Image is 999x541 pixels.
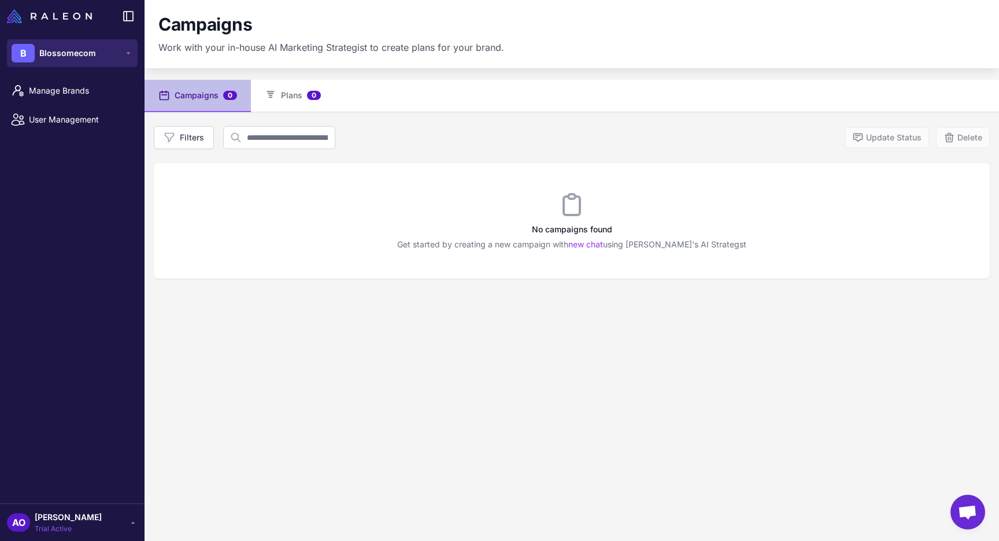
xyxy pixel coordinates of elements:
[154,126,214,149] button: Filters
[154,238,990,251] p: Get started by creating a new campaign with using [PERSON_NAME]'s AI Strategst
[35,511,102,524] span: [PERSON_NAME]
[12,44,35,62] div: B
[7,39,138,67] button: BBlossomecom
[950,495,985,529] div: Open chat
[936,127,990,148] button: Delete
[7,9,92,23] img: Raleon Logo
[154,223,990,236] h3: No campaigns found
[29,113,131,126] span: User Management
[7,9,97,23] a: Raleon Logo
[307,91,321,100] span: 0
[158,40,504,54] p: Work with your in-house AI Marketing Strategist to create plans for your brand.
[845,127,929,148] button: Update Status
[5,108,140,132] a: User Management
[35,524,102,534] span: Trial Active
[223,91,237,100] span: 0
[145,80,251,112] button: Campaigns0
[7,513,30,532] div: AO
[29,84,131,97] span: Manage Brands
[251,80,335,112] button: Plans0
[158,14,252,36] h1: Campaigns
[5,79,140,103] a: Manage Brands
[568,239,603,249] a: new chat
[39,47,96,60] span: Blossomecom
